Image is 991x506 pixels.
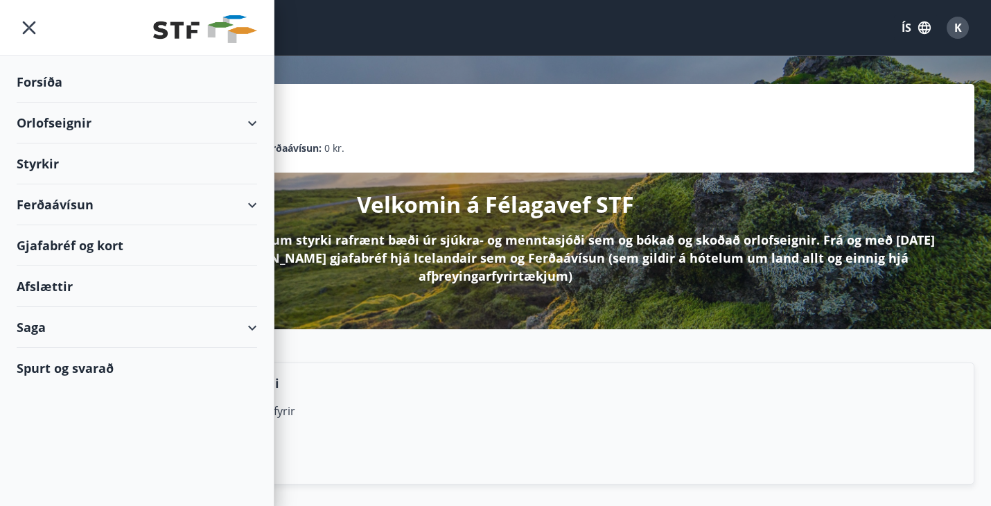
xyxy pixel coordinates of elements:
button: ÍS [894,15,938,40]
span: 0 kr. [324,141,344,156]
p: Velkomin á Félagavef STF [357,189,634,220]
div: Orlofseignir [17,103,257,143]
div: Saga [17,307,257,348]
div: Ferðaávísun [17,184,257,225]
img: union_logo [153,15,257,43]
div: Spurt og svarað [17,348,257,388]
button: K [941,11,974,44]
div: Gjafabréf og kort [17,225,257,266]
div: Styrkir [17,143,257,184]
span: K [954,20,962,35]
p: Hér á Félagavefnum getur þú sótt um styrki rafrænt bæði úr sjúkra- og menntasjóði sem og bókað og... [39,231,952,285]
div: Forsíða [17,62,257,103]
p: Ferðaávísun : [261,141,322,156]
button: menu [17,15,42,40]
div: Afslættir [17,266,257,307]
